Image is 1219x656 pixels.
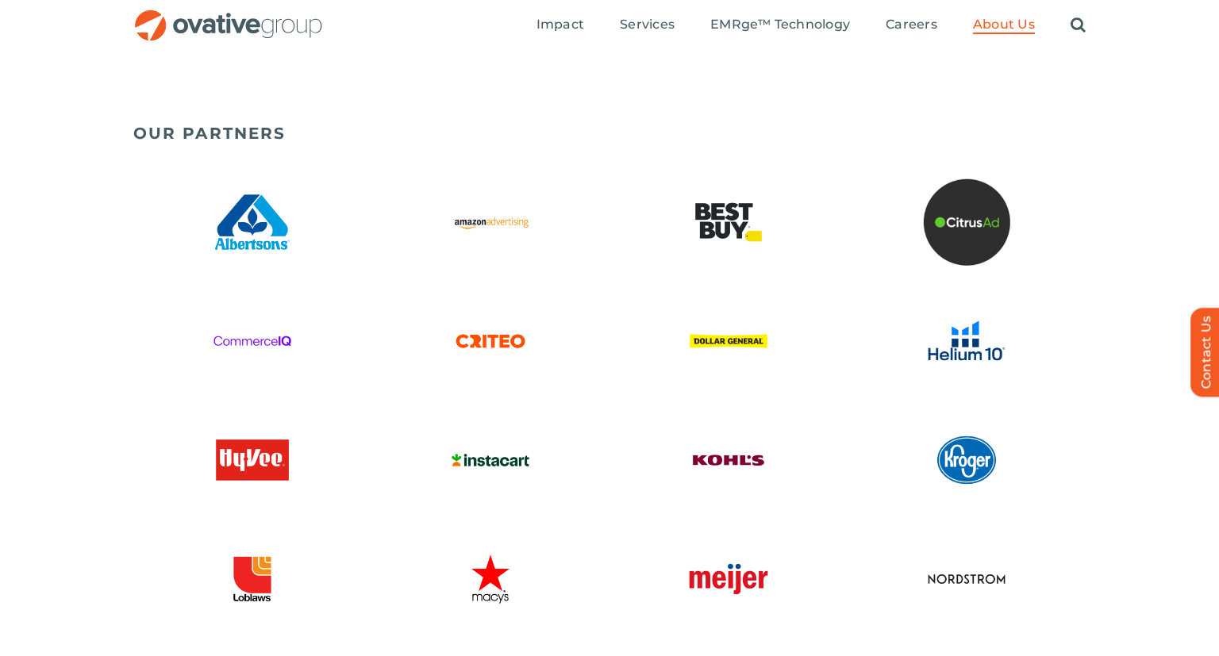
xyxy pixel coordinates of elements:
img: Untitled design (27) [923,178,1010,266]
img: Kohl’s [685,416,772,504]
a: Careers [886,17,937,34]
a: Impact [536,17,584,34]
h5: OUR PARTNERS [133,124,1086,143]
img: Instacart [447,416,534,504]
a: Services [620,17,675,34]
img: Partnerships – Logos 10 – Criteo [447,297,534,385]
img: Helium 10 [923,297,1010,385]
a: EMRge™ Technology [710,17,850,34]
a: Search [1071,17,1086,34]
img: Macy’s [447,535,534,623]
img: Albertson’s [209,178,296,266]
span: EMRge™ Technology [710,17,850,33]
img: Meijer [685,535,772,623]
img: Dollar General [685,297,772,385]
img: Amazon Advertising [447,178,534,266]
img: Hyvee [209,416,296,504]
img: Best Buy [685,178,772,266]
img: Nordstrom [923,535,1010,623]
img: Kroger [923,416,1010,504]
span: Services [620,17,675,33]
img: CommerceIQ [209,297,296,385]
span: Impact [536,17,584,33]
a: About Us [973,17,1035,34]
span: About Us [973,17,1035,33]
a: OG_Full_horizontal_RGB [133,8,324,23]
img: Loblaws [209,535,296,623]
span: Careers [886,17,937,33]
